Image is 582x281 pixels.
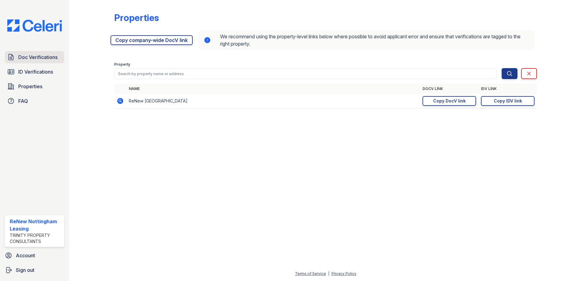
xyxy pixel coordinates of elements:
div: Trinity Property Consultants [10,232,62,245]
label: Property [114,62,130,67]
img: CE_Logo_Blue-a8612792a0a2168367f1c8372b55b34899dd931a85d93a1a3d3e32e68fde9ad4.png [2,19,67,32]
div: Copy DocV link [433,98,466,104]
a: ID Verifications [5,66,64,78]
a: Account [2,249,67,262]
td: ReNew [GEOGRAPHIC_DATA] [126,94,420,109]
span: ID Verifications [18,68,53,75]
div: Properties [114,12,159,23]
span: Properties [18,83,42,90]
a: Sign out [2,264,67,276]
span: Sign out [16,266,34,274]
a: FAQ [5,95,64,107]
th: Name [126,84,420,94]
th: DocV Link [420,84,479,94]
a: Copy DocV link [422,96,476,106]
a: Properties [5,80,64,92]
div: We recommend using the property-level links below where possible to avoid applicant error and ens... [199,30,535,50]
th: IDV Link [479,84,537,94]
a: Doc Verifications [5,51,64,63]
div: Copy IDV link [494,98,522,104]
a: Privacy Policy [331,271,356,276]
input: Search by property name or address [114,68,497,79]
a: Copy company-wide DocV link [110,35,193,45]
span: FAQ [18,97,28,105]
a: Terms of Service [295,271,326,276]
div: | [328,271,329,276]
a: Copy IDV link [481,96,535,106]
span: Account [16,252,35,259]
span: Doc Verifications [18,54,58,61]
div: ReNew Nottingham Leasing [10,218,62,232]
